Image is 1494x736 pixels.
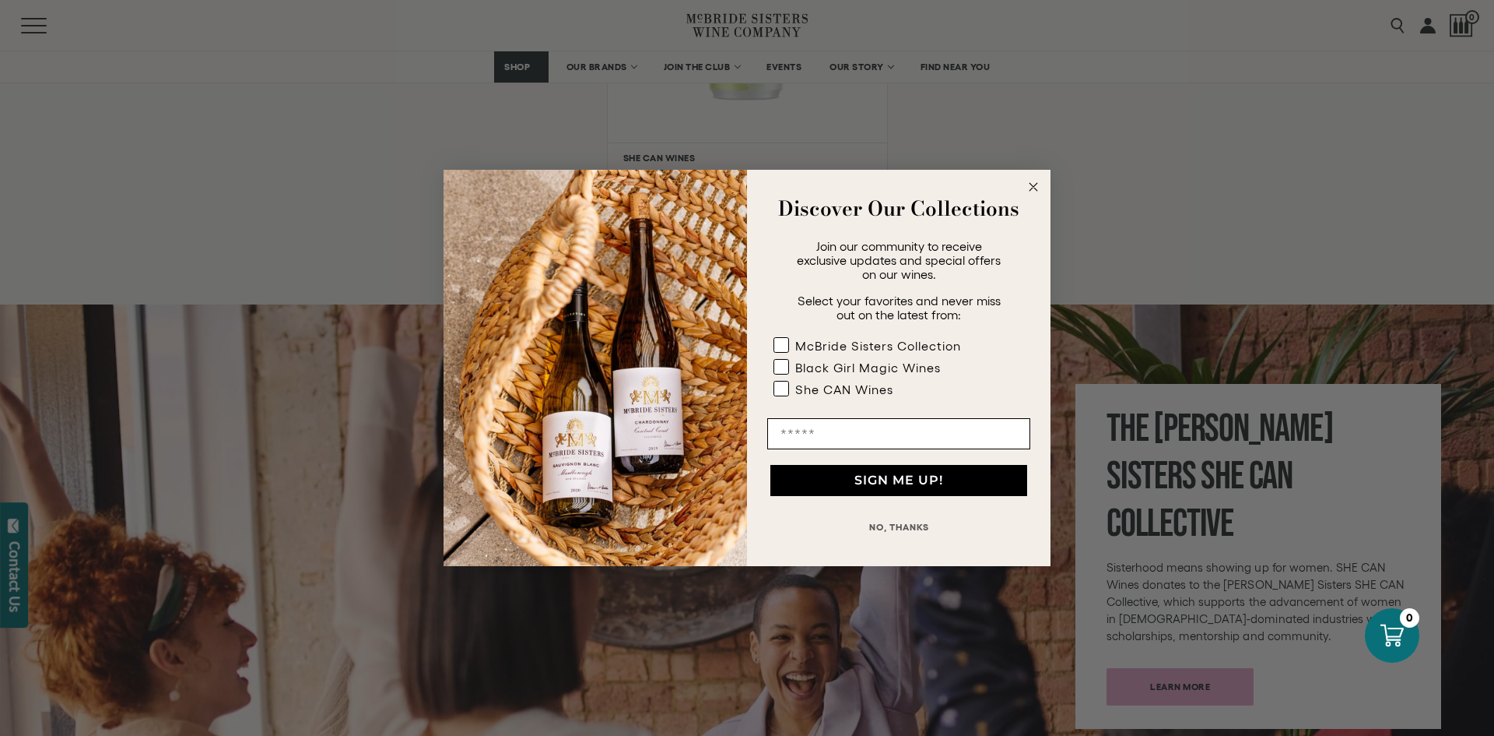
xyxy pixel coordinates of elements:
div: 0 [1400,608,1419,628]
input: Email [767,418,1030,449]
img: 42653730-7e35-4af7-a99d-12bf478283cf.jpeg [444,170,747,566]
button: Close dialog [1024,178,1043,196]
button: SIGN ME UP! [770,465,1027,496]
div: McBride Sisters Collection [795,339,961,353]
div: Black Girl Magic Wines [795,361,941,375]
strong: Discover Our Collections [778,193,1019,224]
span: Select your favorites and never miss out on the latest from: [798,294,1001,322]
div: She CAN Wines [795,382,893,396]
span: Join our community to receive exclusive updates and special offers on our wines. [797,239,1001,281]
button: NO, THANKS [767,512,1030,543]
